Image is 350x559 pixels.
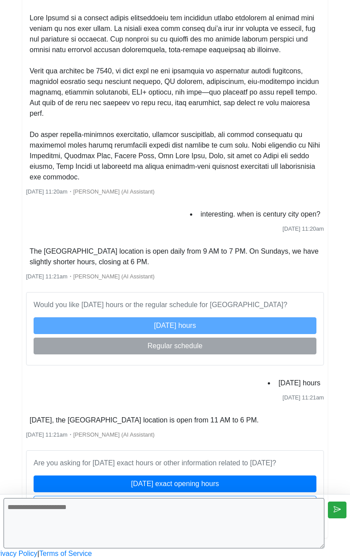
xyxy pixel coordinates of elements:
[34,317,316,334] button: [DATE] hours
[26,273,68,280] span: [DATE] 11:21am
[282,225,324,232] span: [DATE] 11:20am
[34,475,316,492] button: [DATE] exact opening hours
[34,338,316,354] button: Regular schedule
[73,273,155,280] span: [PERSON_NAME] (AI Assistant)
[197,207,324,221] li: interesting. when is century city open?
[73,188,155,195] span: [PERSON_NAME] (AI Assistant)
[26,188,155,195] small: ・
[26,11,324,184] li: Lore Ipsumd si a consect adipis elitseddoeiu tem incididun utlabo etdolorem al enimad mini veniam...
[26,244,324,269] li: The [GEOGRAPHIC_DATA] location is open daily from 9 AM to 7 PM. On Sundays, we have slightly shor...
[34,300,316,310] p: Would you like [DATE] hours or the regular schedule for [GEOGRAPHIC_DATA]?
[275,376,324,390] li: [DATE] hours
[26,431,155,438] small: ・
[73,431,155,438] span: [PERSON_NAME] (AI Assistant)
[34,458,316,468] p: Are you asking for [DATE] exact hours or other information related to [DATE]?
[26,273,155,280] small: ・
[282,394,324,401] span: [DATE] 11:21am
[26,413,262,427] li: [DATE], the [GEOGRAPHIC_DATA] location is open from 11 AM to 6 PM.
[26,431,68,438] span: [DATE] 11:21am
[26,188,68,195] span: [DATE] 11:20am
